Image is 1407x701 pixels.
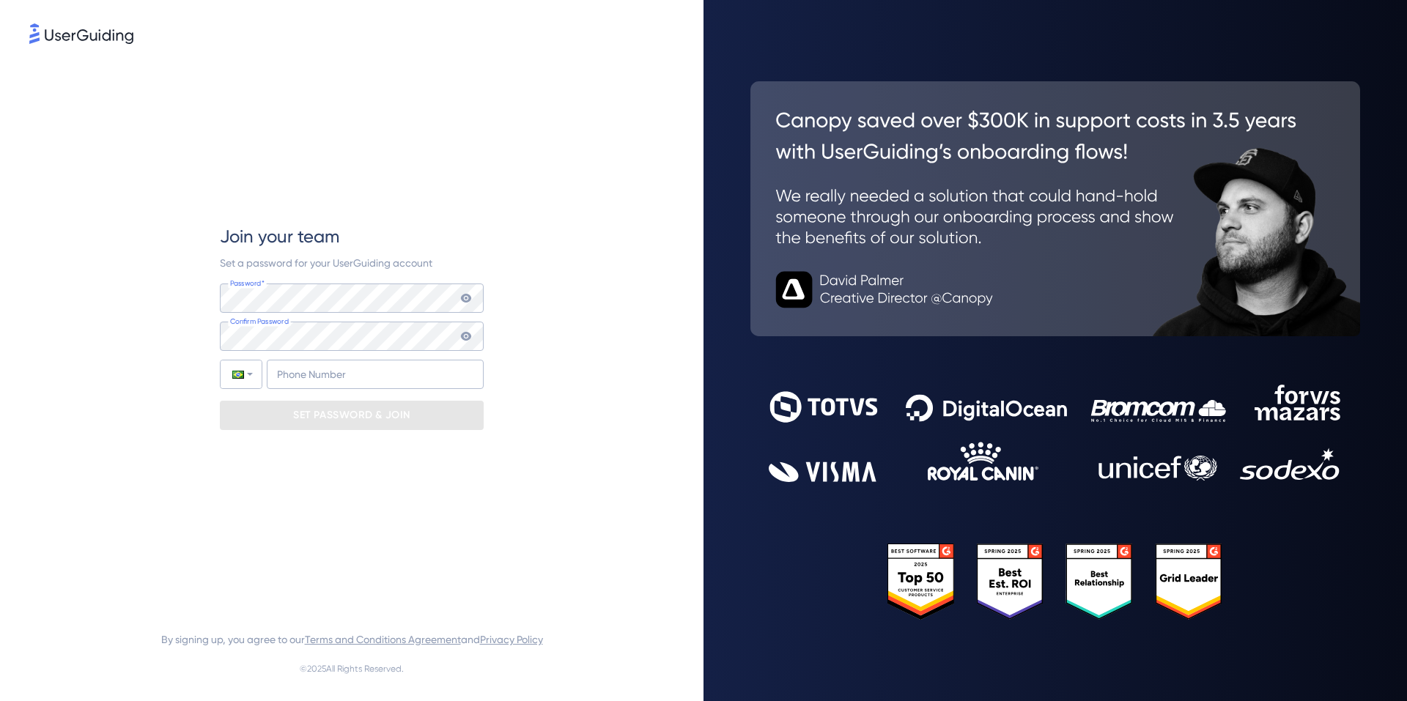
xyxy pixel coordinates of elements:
[750,81,1360,336] img: 26c0aa7c25a843aed4baddd2b5e0fa68.svg
[221,360,262,388] div: Brazil: + 55
[887,544,1223,620] img: 25303e33045975176eb484905ab012ff.svg
[305,634,461,645] a: Terms and Conditions Agreement
[300,660,404,678] span: © 2025 All Rights Reserved.
[29,23,133,44] img: 8faab4ba6bc7696a72372aa768b0286c.svg
[480,634,543,645] a: Privacy Policy
[220,225,339,248] span: Join your team
[161,631,543,648] span: By signing up, you agree to our and
[220,257,432,269] span: Set a password for your UserGuiding account
[267,360,484,389] input: Phone Number
[293,404,410,427] p: SET PASSWORD & JOIN
[769,385,1342,482] img: 9302ce2ac39453076f5bc0f2f2ca889b.svg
